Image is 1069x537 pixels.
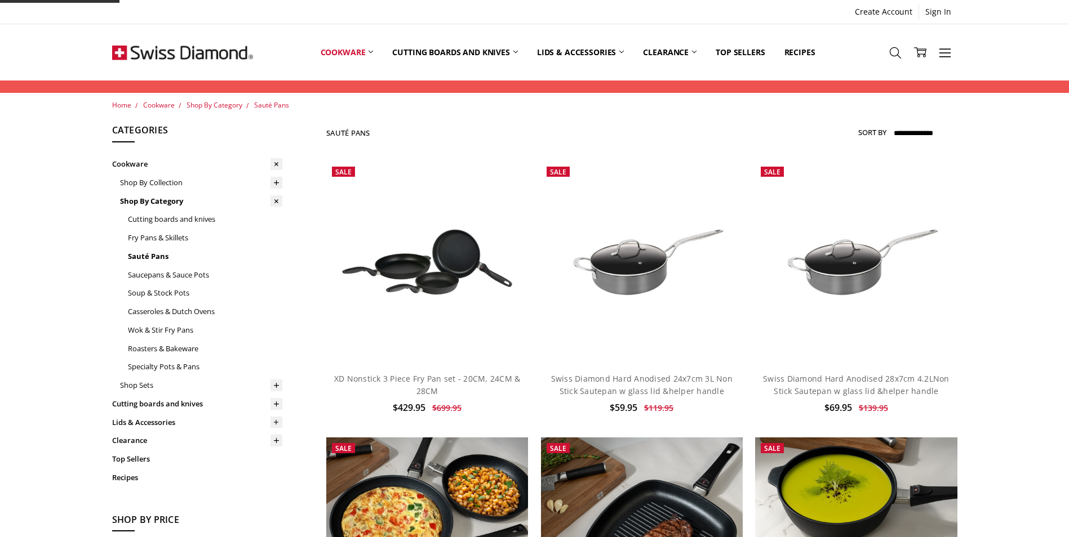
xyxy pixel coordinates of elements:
[393,401,425,414] span: $429.95
[112,100,131,110] a: Home
[550,167,566,177] span: Sale
[706,27,774,77] a: Top Sellers
[112,413,282,432] a: Lids & Accessories
[143,100,175,110] a: Cookware
[755,161,957,363] a: Swiss Diamond Hard Anodised 28x7cm 4.2LNon Stick Sautepan w glass lid &helper handle
[254,100,289,110] a: Sauté Pans
[326,128,370,137] h1: Sauté Pans
[112,155,282,173] a: Cookware
[128,321,282,339] a: Wok & Stir Fry Pans
[858,123,886,141] label: Sort By
[633,27,706,77] a: Clearance
[919,4,957,20] a: Sign In
[775,27,825,77] a: Recipes
[334,373,521,396] a: XD Nonstick 3 Piece Fry Pan set - 20CM, 24CM & 28CM
[824,401,852,414] span: $69.95
[764,167,780,177] span: Sale
[541,195,743,329] img: Swiss Diamond Hard Anodised 24x7cm 3L Non Stick Sautepan w glass lid &helper handle
[128,284,282,302] a: Soup & Stock Pots
[128,247,282,266] a: Sauté Pans
[335,167,352,177] span: Sale
[764,444,780,453] span: Sale
[128,229,282,247] a: Fry Pans & Skillets
[120,192,282,211] a: Shop By Category
[128,339,282,358] a: Roasters & Bakeware
[311,27,383,77] a: Cookware
[112,513,282,532] h5: Shop By Price
[128,357,282,376] a: Specialty Pots & Pans
[550,444,566,453] span: Sale
[128,302,282,321] a: Casseroles & Dutch Ovens
[112,123,282,142] h5: Categories
[383,27,527,77] a: Cutting boards and knives
[326,161,528,363] a: XD Nonstick 3 Piece Fry Pan set - 20CM, 24CM & 28CM
[335,444,352,453] span: Sale
[112,450,282,468] a: Top Sellers
[128,210,282,229] a: Cutting boards and knives
[551,373,733,396] a: Swiss Diamond Hard Anodised 24x7cm 3L Non Stick Sautepan w glass lid &helper handle
[755,195,957,329] img: Swiss Diamond Hard Anodised 28x7cm 4.2LNon Stick Sautepan w glass lid &helper handle
[120,173,282,192] a: Shop By Collection
[187,100,242,110] a: Shop By Category
[112,431,282,450] a: Clearance
[859,402,888,413] span: $139.95
[763,373,950,396] a: Swiss Diamond Hard Anodised 28x7cm 4.2LNon Stick Sautepan w glass lid &helper handle
[120,376,282,395] a: Shop Sets
[610,401,637,414] span: $59.95
[326,212,528,312] img: XD Nonstick 3 Piece Fry Pan set - 20CM, 24CM & 28CM
[128,266,282,284] a: Saucepans & Sauce Pots
[112,395,282,413] a: Cutting boards and knives
[432,402,462,413] span: $699.95
[849,4,919,20] a: Create Account
[527,27,633,77] a: Lids & Accessories
[644,402,673,413] span: $119.95
[541,161,743,363] a: Swiss Diamond Hard Anodised 24x7cm 3L Non Stick Sautepan w glass lid &helper handle
[112,24,253,80] img: Free Shipping On Every Order
[112,468,282,487] a: Recipes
